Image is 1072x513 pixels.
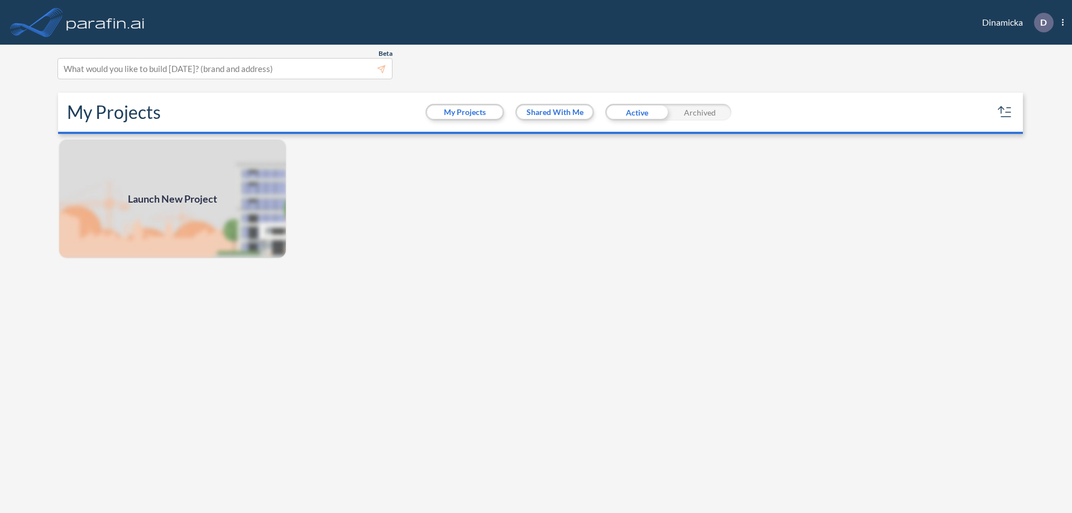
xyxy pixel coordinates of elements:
[128,191,217,207] span: Launch New Project
[427,106,502,119] button: My Projects
[67,102,161,123] h2: My Projects
[605,104,668,121] div: Active
[668,104,731,121] div: Archived
[1040,17,1047,27] p: D
[379,49,393,58] span: Beta
[517,106,592,119] button: Shared With Me
[58,138,287,259] img: add
[58,138,287,259] a: Launch New Project
[64,11,147,33] img: logo
[965,13,1064,32] div: Dinamicka
[996,103,1014,121] button: sort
